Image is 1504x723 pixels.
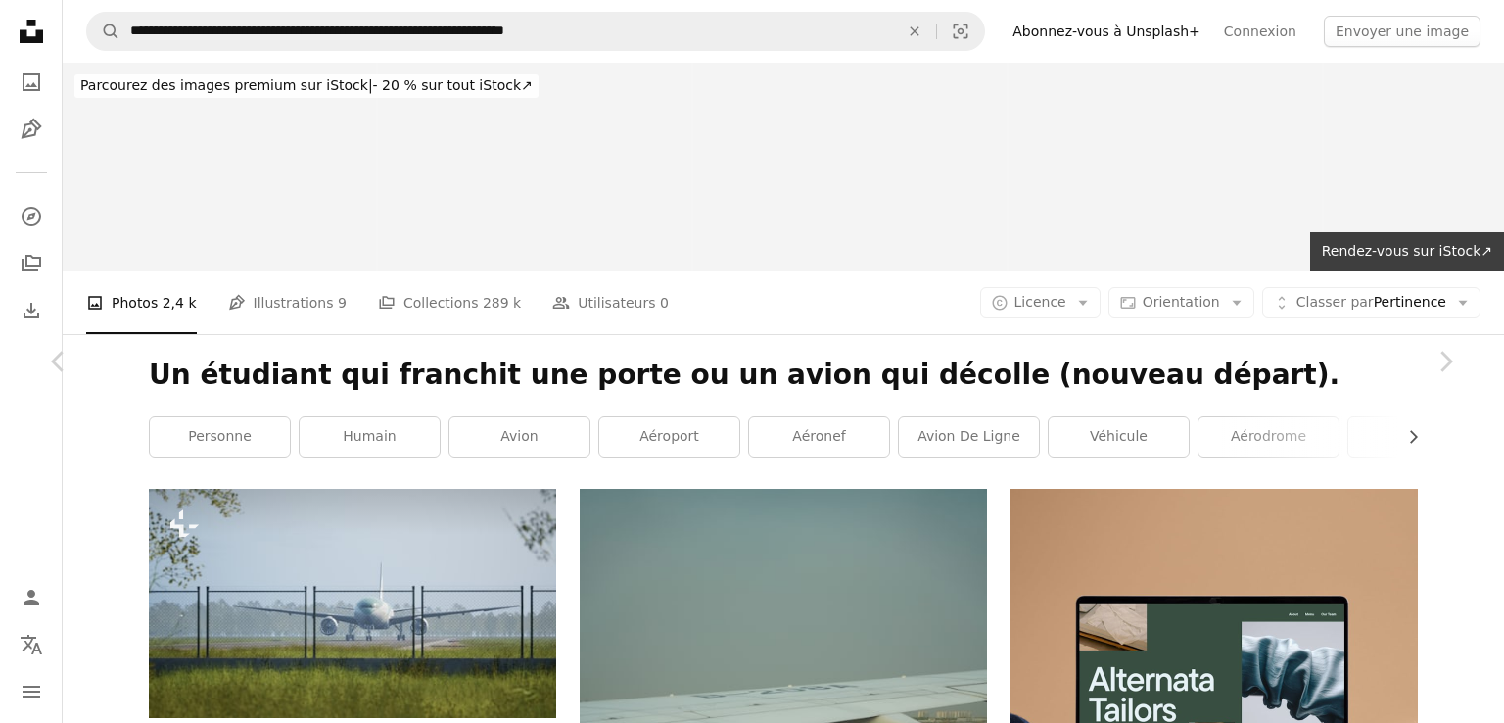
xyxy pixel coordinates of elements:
span: Parcourez des images premium sur iStock | [80,77,373,93]
span: 289 k [483,292,521,313]
button: Recherche de visuels [937,13,984,50]
a: aéroport [599,417,739,457]
a: Collections 289 k [378,271,521,334]
button: Langue [12,625,51,664]
a: avion de ligne [899,417,1039,457]
a: véhicule [1049,417,1189,457]
a: Parcourez des images premium sur iStock|- 20 % sur tout iStock↗ [63,63,550,110]
button: Rechercher sur Unsplash [87,13,120,50]
button: Effacer [893,13,936,50]
span: Pertinence [1296,293,1446,313]
a: Illustrations [12,110,51,149]
a: Suivant [1386,267,1504,456]
span: Licence [1014,294,1066,310]
a: humain [300,417,440,457]
button: Licence [980,287,1101,318]
a: Explorer [12,197,51,236]
button: Menu [12,672,51,711]
a: Photos [12,63,51,102]
a: Connexion [1212,16,1308,47]
a: un gros avion de ligne assis au sommet d’une piste d’aéroport [149,595,556,612]
a: avion [449,417,589,457]
a: Connexion / S’inscrire [12,578,51,617]
a: personne [150,417,290,457]
a: aéronef [749,417,889,457]
form: Rechercher des visuels sur tout le site [86,12,985,51]
a: Illustrations 9 [228,271,347,334]
div: - 20 % sur tout iStock ↗ [74,74,539,98]
h1: Un étudiant qui franchit une porte ou un avion qui décolle (nouveau départ). [149,358,1418,393]
a: Rendez-vous sur iStock↗ [1310,232,1504,271]
a: vol [1348,417,1488,457]
a: Abonnez-vous à Unsplash+ [1001,16,1212,47]
span: Orientation [1143,294,1220,310]
span: 0 [660,292,669,313]
a: Collections [12,244,51,283]
a: Utilisateurs 0 [552,271,669,334]
span: Classer par [1296,294,1374,310]
button: Orientation [1108,287,1254,318]
span: Rendez-vous sur iStock ↗ [1322,243,1492,259]
button: Classer parPertinence [1262,287,1480,318]
button: Envoyer une image [1324,16,1480,47]
img: un gros avion de ligne assis au sommet d’une piste d’aéroport [149,489,556,718]
a: aérodrome [1198,417,1339,457]
span: 9 [338,292,347,313]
